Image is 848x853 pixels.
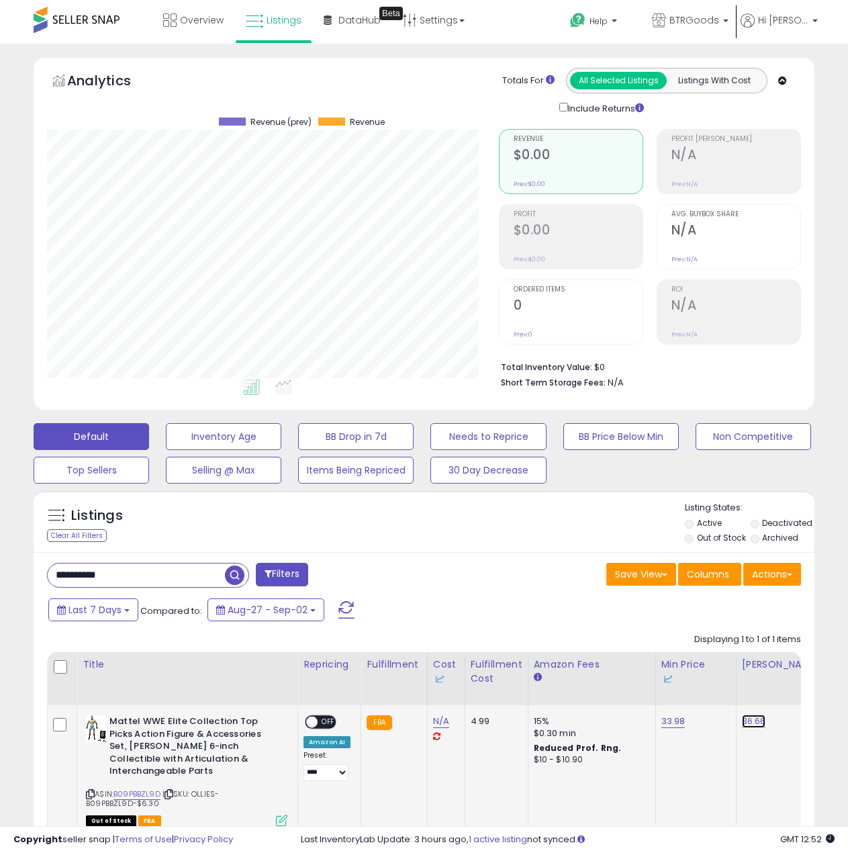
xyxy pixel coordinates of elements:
span: Hi [PERSON_NAME] [758,13,808,27]
div: [PERSON_NAME] [742,658,822,672]
div: Preset: [303,751,350,781]
span: | SKU: OLLIES-B09PBBZL9D-$6.30 [86,789,219,809]
small: Amazon Fees. [534,672,542,684]
button: Selling @ Max [166,457,281,484]
button: Non Competitive [696,423,811,450]
button: BB Price Below Min [563,423,679,450]
b: Short Term Storage Fees: [501,377,606,388]
button: Listings With Cost [666,72,763,89]
span: Revenue [514,136,643,143]
div: Cost [433,658,459,686]
div: Tooltip anchor [379,7,403,20]
small: Prev: $0.00 [514,180,545,188]
button: Top Sellers [34,457,149,484]
a: Hi [PERSON_NAME] [741,13,818,44]
button: Items Being Repriced [298,457,414,484]
span: Columns [687,568,729,581]
button: Aug-27 - Sep-02 [207,598,324,621]
span: Last 7 Days [68,603,122,617]
div: Min Price [661,658,731,686]
button: Last 7 Days [48,598,138,621]
span: Revenue [350,118,385,127]
div: Clear All Filters [47,529,107,542]
h2: $0.00 [514,147,643,165]
div: Include Returns [549,100,660,116]
div: 4.99 [471,715,518,727]
button: BB Drop in 7d [298,423,414,450]
span: DataHub [338,13,381,27]
div: Totals For [502,75,555,87]
b: Reduced Prof. Rng. [534,742,622,754]
label: Out of Stock [697,532,746,543]
div: Last InventoryLab Update: 3 hours ago, not synced. [301,834,835,846]
small: Prev: N/A [671,255,698,263]
small: FBA [367,715,391,730]
strong: Copyright [13,833,62,846]
div: Amazon AI [303,736,350,748]
h2: N/A [671,147,800,165]
b: Mattel WWE Elite Collection Top Picks Action Figure & Accessories Set, [PERSON_NAME] 6-inch Colle... [109,715,273,781]
h5: Analytics [67,71,157,93]
h2: N/A [671,298,800,316]
h2: $0.00 [514,222,643,240]
div: seller snap | | [13,834,233,846]
button: Columns [678,563,741,586]
i: Get Help [569,12,586,29]
div: $0.30 min [534,727,645,739]
h2: 0 [514,298,643,316]
label: Archived [762,532,798,543]
button: Save View [606,563,676,586]
a: 33.98 [661,715,686,728]
div: Some or all of the values in this column are provided from Inventory Lab. [661,672,731,686]
span: Aug-27 - Sep-02 [228,603,308,617]
span: ROI [671,286,800,294]
span: Compared to: [140,604,202,617]
small: Prev: 0 [514,330,532,339]
div: Title [83,658,292,672]
button: Needs to Reprice [430,423,546,450]
p: Listing States: [685,502,814,514]
span: N/A [608,376,624,389]
h2: N/A [671,222,800,240]
div: ASIN: [86,715,287,825]
span: All listings that are currently out of stock and unavailable for purchase on Amazon [86,815,136,827]
div: Repricing [303,658,355,672]
button: 30 Day Decrease [430,457,546,484]
a: 1 active listing [469,833,527,846]
h5: Listings [71,506,123,525]
span: Help [590,15,608,27]
span: 2025-09-10 12:52 GMT [780,833,835,846]
a: Terms of Use [115,833,172,846]
a: Help [559,2,640,44]
div: Some or all of the values in this column are provided from Inventory Lab. [433,672,459,686]
small: Prev: N/A [671,330,698,339]
a: N/A [433,715,449,728]
button: Filters [256,563,308,586]
li: $0 [501,358,791,374]
div: 15% [534,715,645,727]
button: Default [34,423,149,450]
button: Actions [743,563,801,586]
a: B09PBBZL9D [113,789,160,800]
div: Fulfillment Cost [471,658,522,686]
button: Inventory Age [166,423,281,450]
img: InventoryLab Logo [433,672,446,686]
small: Prev: $0.00 [514,255,545,263]
span: OFF [318,717,339,728]
div: Fulfillment [367,658,421,672]
b: Total Inventory Value: [501,361,592,373]
label: Active [697,517,722,529]
span: Revenue (prev) [250,118,312,127]
div: Displaying 1 to 1 of 1 items [694,633,801,646]
span: Overview [180,13,224,27]
span: Profit [514,211,643,218]
span: FBA [138,815,161,827]
img: 41jxN4xkqPL._SL40_.jpg [86,715,106,742]
small: Prev: N/A [671,180,698,188]
img: InventoryLab Logo [661,672,675,686]
div: Amazon Fees [534,658,650,672]
a: Privacy Policy [174,833,233,846]
span: Avg. Buybox Share [671,211,800,218]
span: Profit [PERSON_NAME] [671,136,800,143]
div: $10 - $10.90 [534,754,645,766]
